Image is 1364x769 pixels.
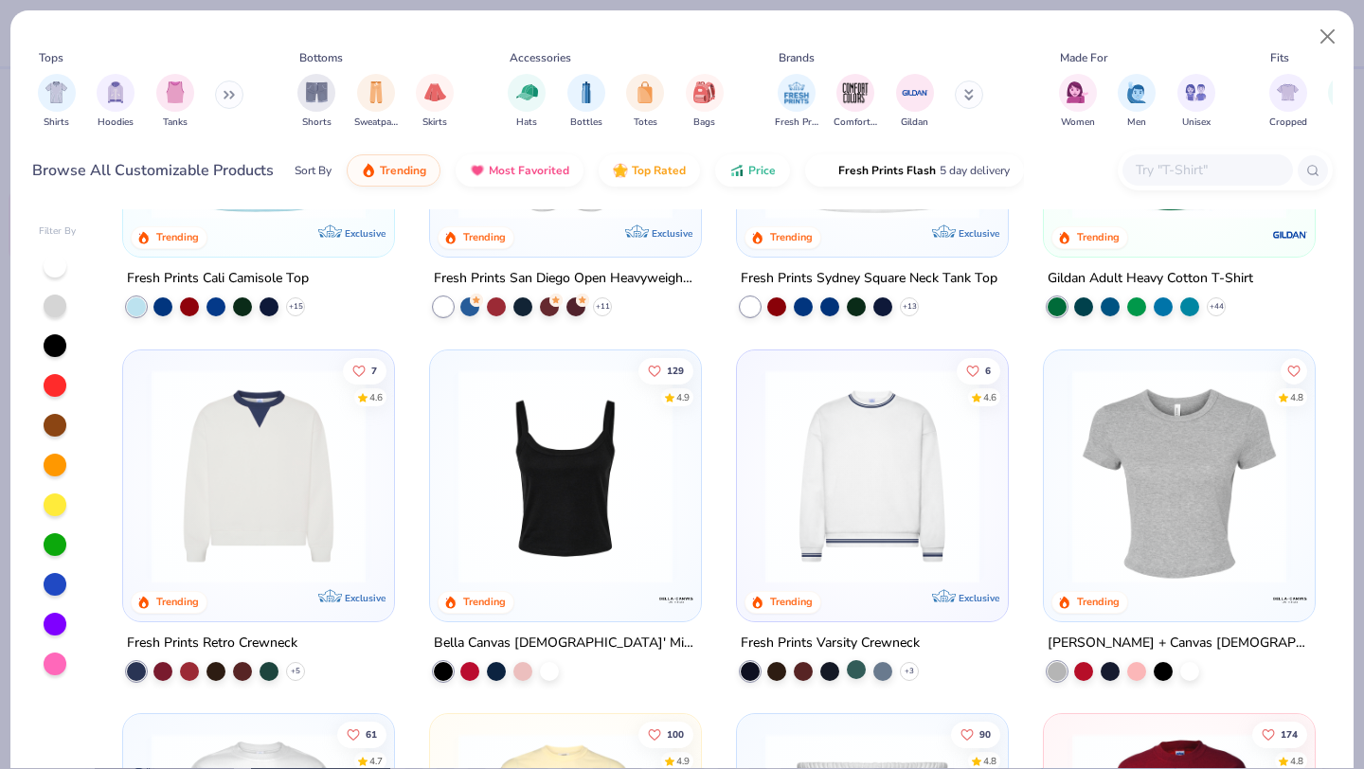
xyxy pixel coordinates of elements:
[97,74,135,130] button: filter button
[516,116,537,130] span: Hats
[295,162,332,179] div: Sort By
[959,226,999,239] span: Exclusive
[470,163,485,178] img: most_fav.gif
[449,5,682,219] img: df5250ff-6f61-4206-a12c-24931b20f13c
[142,5,375,219] img: a25d9891-da96-49f3-a35e-76288174bf3a
[516,81,538,103] img: Hats Image
[676,755,690,769] div: 4.9
[1059,74,1097,130] button: filter button
[1126,81,1147,103] img: Men Image
[819,163,835,178] img: flash.gif
[902,300,916,312] span: + 13
[567,74,605,130] button: filter button
[741,631,920,654] div: Fresh Prints Varsity Crewneck
[1063,368,1296,582] img: aa15adeb-cc10-480b-b531-6e6e449d5067
[163,116,188,130] span: Tanks
[1277,81,1299,103] img: Cropped Image
[39,224,77,239] div: Filter By
[693,116,715,130] span: Bags
[686,74,724,130] div: filter for Bags
[422,116,447,130] span: Skirts
[370,755,384,769] div: 4.7
[434,631,697,654] div: Bella Canvas [DEMOGRAPHIC_DATA]' Micro Ribbed Scoop Tank
[638,722,693,748] button: Like
[959,591,999,603] span: Exclusive
[983,755,996,769] div: 4.8
[416,74,454,130] div: filter for Skirts
[380,163,426,178] span: Trending
[45,81,67,103] img: Shirts Image
[354,74,398,130] div: filter for Sweatpants
[370,390,384,404] div: 4.6
[297,74,335,130] button: filter button
[456,154,583,187] button: Most Favorited
[1118,74,1156,130] button: filter button
[510,49,571,66] div: Accessories
[570,116,602,130] span: Bottles
[302,116,332,130] span: Shorts
[626,74,664,130] div: filter for Totes
[988,5,1221,219] img: 63ed7c8a-03b3-4701-9f69-be4b1adc9c5f
[38,74,76,130] div: filter for Shirts
[632,163,686,178] span: Top Rated
[424,81,446,103] img: Skirts Image
[657,580,695,617] img: Bella + Canvas logo
[901,79,929,107] img: Gildan Image
[1063,5,1296,219] img: db319196-8705-402d-8b46-62aaa07ed94f
[345,591,386,603] span: Exclusive
[979,730,991,740] span: 90
[416,74,454,130] button: filter button
[1281,357,1307,384] button: Like
[156,74,194,130] button: filter button
[1270,49,1289,66] div: Fits
[686,74,724,130] button: filter button
[32,159,274,182] div: Browse All Customizable Products
[367,730,378,740] span: 61
[596,300,610,312] span: + 11
[1067,81,1088,103] img: Women Image
[489,163,569,178] span: Most Favorited
[775,74,818,130] button: filter button
[345,226,386,239] span: Exclusive
[97,74,135,130] div: filter for Hoodies
[1269,74,1307,130] button: filter button
[1059,74,1097,130] div: filter for Women
[782,79,811,107] img: Fresh Prints Image
[344,357,387,384] button: Like
[841,79,870,107] img: Comfort Colors Image
[127,631,297,654] div: Fresh Prints Retro Crewneck
[338,722,387,748] button: Like
[306,81,328,103] img: Shorts Image
[988,368,1221,582] img: b6dde052-8961-424d-8094-bd09ce92eca4
[567,74,605,130] div: filter for Bottles
[682,5,915,219] img: cab69ba6-afd8-400d-8e2e-70f011a551d3
[834,116,877,130] span: Comfort Colors
[940,160,1010,182] span: 5 day delivery
[1270,580,1308,617] img: Bella + Canvas logo
[1061,116,1095,130] span: Women
[1252,722,1307,748] button: Like
[667,366,684,375] span: 129
[1269,116,1307,130] span: Cropped
[676,390,690,404] div: 4.9
[775,116,818,130] span: Fresh Prints
[354,74,398,130] button: filter button
[638,357,693,384] button: Like
[372,366,378,375] span: 7
[1269,74,1307,130] div: filter for Cropped
[1118,74,1156,130] div: filter for Men
[508,74,546,130] div: filter for Hats
[983,390,996,404] div: 4.6
[1185,81,1207,103] img: Unisex Image
[634,116,657,130] span: Totes
[291,665,300,676] span: + 5
[98,116,134,130] span: Hoodies
[1209,300,1223,312] span: + 44
[289,300,303,312] span: + 15
[347,154,440,187] button: Trending
[1281,730,1298,740] span: 174
[361,163,376,178] img: trending.gif
[156,74,194,130] div: filter for Tanks
[635,81,655,103] img: Totes Image
[1270,215,1308,253] img: Gildan logo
